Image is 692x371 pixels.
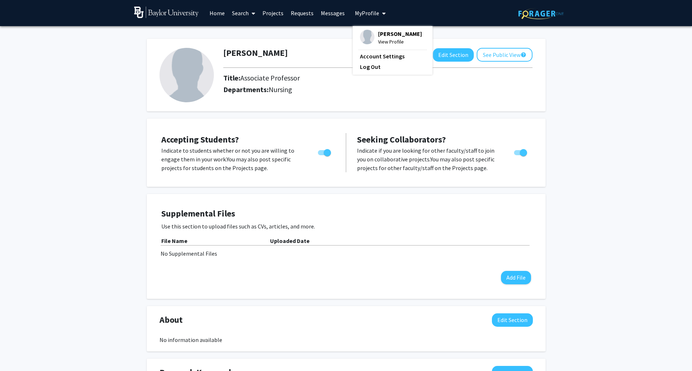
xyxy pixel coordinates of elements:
button: Edit About [492,313,533,327]
a: Projects [259,0,287,26]
img: Profile Picture [360,30,374,44]
div: No information available [159,335,533,344]
b: File Name [161,237,187,244]
img: Profile Picture [159,48,214,102]
div: No Supplemental Files [161,249,532,258]
h4: Supplemental Files [161,209,531,219]
button: Add File [501,271,531,284]
b: Uploaded Date [270,237,310,244]
iframe: Chat [5,338,31,366]
a: Messages [317,0,348,26]
a: Requests [287,0,317,26]
a: Search [228,0,259,26]
img: Baylor University Logo [134,7,199,18]
button: Edit Section [433,48,474,62]
p: Indicate to students whether or not you are willing to engage them in your work. You may also pos... [161,146,304,172]
span: Nursing [269,85,292,94]
p: Use this section to upload files such as CVs, articles, and more. [161,222,531,231]
span: Accepting Students? [161,134,239,145]
button: See Public View [477,48,533,62]
a: Account Settings [360,52,425,61]
span: About [159,313,183,326]
a: Home [206,0,228,26]
div: Toggle [511,146,531,157]
div: Profile Picture[PERSON_NAME]View Profile [360,30,422,46]
h2: Departments: [218,85,538,94]
p: Indicate if you are looking for other faculty/staff to join you on collaborative projects. You ma... [357,146,500,172]
img: ForagerOne Logo [518,8,564,19]
span: View Profile [378,38,422,46]
span: Seeking Collaborators? [357,134,446,145]
div: Toggle [315,146,335,157]
h1: [PERSON_NAME] [223,48,288,58]
h2: Title: [223,74,300,82]
span: My Profile [355,9,379,17]
span: Associate Professor [240,73,300,82]
a: Log Out [360,62,425,71]
mat-icon: help [521,50,526,59]
span: [PERSON_NAME] [378,30,422,38]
